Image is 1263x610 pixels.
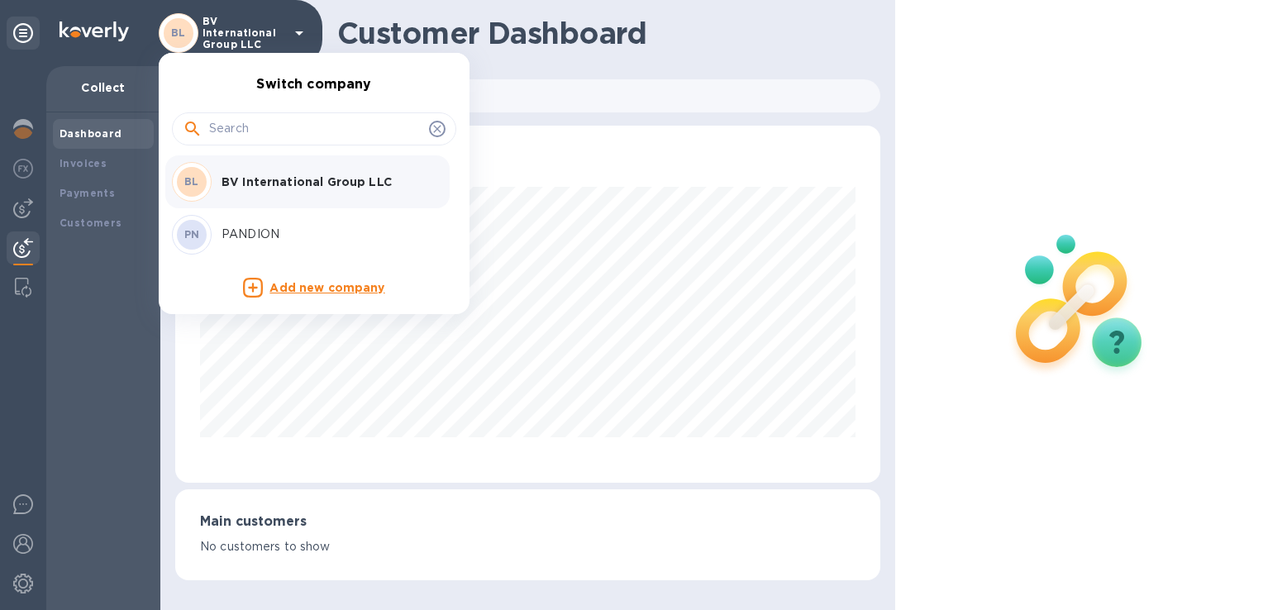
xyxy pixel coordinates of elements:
p: PANDION [222,226,430,243]
p: Add new company [269,279,384,298]
b: BL [184,175,199,188]
p: BV International Group LLC [222,174,430,190]
b: PN [184,228,200,241]
input: Search [209,117,422,141]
